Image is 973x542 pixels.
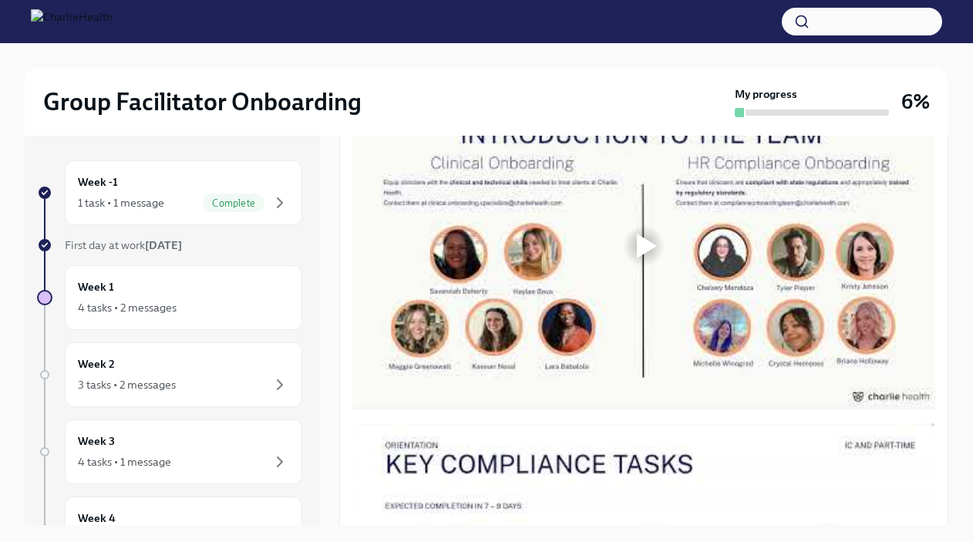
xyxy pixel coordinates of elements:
img: CharlieHealth [31,9,113,34]
strong: My progress [735,86,797,102]
h2: Group Facilitator Onboarding [43,86,362,117]
h3: 6% [901,88,930,116]
h6: Week 3 [78,433,115,449]
a: Week 14 tasks • 2 messages [37,265,302,330]
span: First day at work [65,238,182,252]
strong: [DATE] [145,238,182,252]
div: 1 task • 1 message [78,195,164,210]
h6: Week 1 [78,278,114,295]
a: Week 23 tasks • 2 messages [37,342,302,407]
div: 3 tasks • 2 messages [78,377,176,392]
a: Week -11 task • 1 messageComplete [37,160,302,225]
a: First day at work[DATE] [37,237,302,253]
div: 4 tasks • 1 message [78,454,171,470]
h6: Week -1 [78,173,118,190]
h6: Week 4 [78,510,116,527]
a: Week 34 tasks • 1 message [37,419,302,484]
span: Complete [203,197,264,209]
div: 4 tasks • 2 messages [78,300,177,315]
h6: Week 2 [78,355,115,372]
